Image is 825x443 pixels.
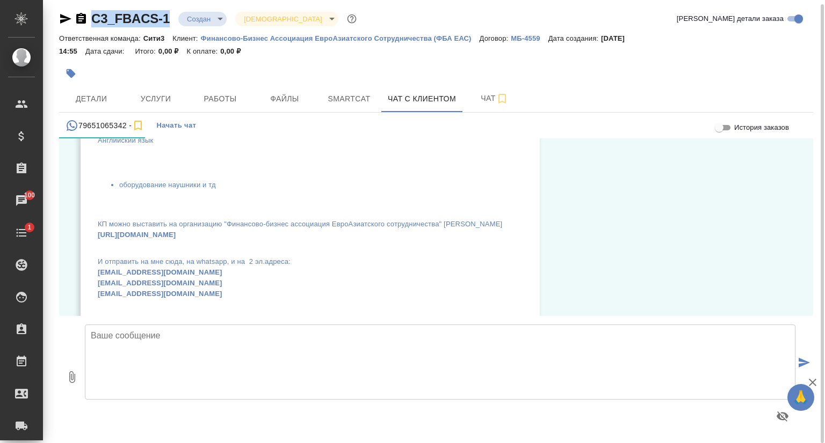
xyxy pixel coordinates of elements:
span: [PERSON_NAME] детали заказа [677,13,784,24]
svg: Подписаться [496,92,509,105]
button: Скопировать ссылку [75,12,88,25]
span: Файлы [259,92,310,106]
p: МБ-4559 [511,34,548,42]
button: Добавить тэг [59,62,83,85]
button: Скопировать ссылку для ЯМессенджера [59,12,72,25]
p: Финансово-Бизнес Ассоциация ЕвроАзиатского Сотрудничества (ФБА ЕАС) [201,34,480,42]
a: [EMAIL_ADDRESS][DOMAIN_NAME] [98,290,222,298]
a: C3_FBACS-1 [91,11,170,26]
p: Сити3 [143,34,173,42]
div: simple tabs example [59,113,813,138]
span: Детали [66,92,117,106]
a: [URL][DOMAIN_NAME] [98,231,176,239]
p: 0,00 ₽ [158,47,187,55]
a: 100 [3,187,40,214]
span: 100 [18,190,42,201]
a: 1 [3,219,40,246]
p: Дата сдачи: [85,47,127,55]
span: Начать чат [156,120,196,132]
span: Чат с клиентом [388,92,456,106]
li: оборудование наушники и тд [119,180,502,190]
a: МБ-4559 [511,33,548,42]
p: КП можно выставить на организацию "Финансово-бизнес ассоциация ЕвроАзиатского сотрудничества" [PE... [98,219,502,240]
a: [EMAIL_ADDRESS][DOMAIN_NAME] [98,268,222,276]
span: История заказов [734,122,789,133]
div: 79651065342 (Людмила Сергеевна) - (undefined) [66,119,144,132]
span: Услуги [130,92,182,106]
p: Клиент: [172,34,200,42]
p: К оплате: [187,47,221,55]
svg: Подписаться [132,119,144,132]
p: Дата создания: [548,34,601,42]
button: Начать чат [151,113,201,138]
span: Чат [469,92,520,105]
span: Работы [194,92,246,106]
div: Создан [235,12,338,26]
button: [DEMOGRAPHIC_DATA] [241,14,325,24]
button: Предпросмотр [770,403,795,429]
span: 1 [21,222,38,233]
p: Итого: [135,47,158,55]
span: 🙏 [792,386,810,409]
a: [EMAIL_ADDRESS][DOMAIN_NAME] [98,279,222,287]
p: И отправить на мне сюда, на whatsapp, и на 2 эл.адреса: [98,256,502,299]
a: Финансово-Бизнес Ассоциация ЕвроАзиатского Сотрудничества (ФБА ЕАС) [201,33,480,42]
p: Ответственная команда: [59,34,143,42]
button: 🙏 [787,384,814,411]
p: 0,00 ₽ [220,47,249,55]
button: Создан [184,14,214,24]
p: Договор: [480,34,511,42]
div: Создан [178,12,227,26]
span: Smartcat [323,92,375,106]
